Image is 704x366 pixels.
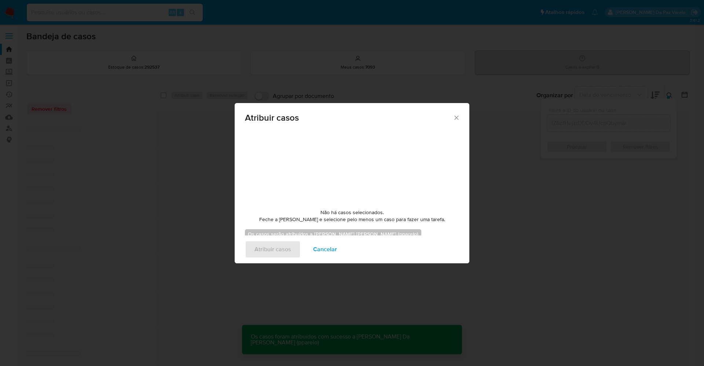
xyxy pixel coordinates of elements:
div: assign-modal [235,103,469,263]
span: Não há casos selecionados. [320,209,384,216]
img: yH5BAEAAAAALAAAAAABAAEAAAIBRAA7 [297,130,407,203]
button: Cancelar [304,241,346,258]
b: Os casos serão atribuídos a [PERSON_NAME] [PERSON_NAME] (pparelo) [248,230,418,238]
button: Fechar a janela [453,114,459,121]
span: Atribuir casos [245,113,453,122]
span: Feche a [PERSON_NAME] e selecione pelo menos um caso para fazer uma tarefa. [259,216,445,223]
span: Cancelar [313,241,337,257]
